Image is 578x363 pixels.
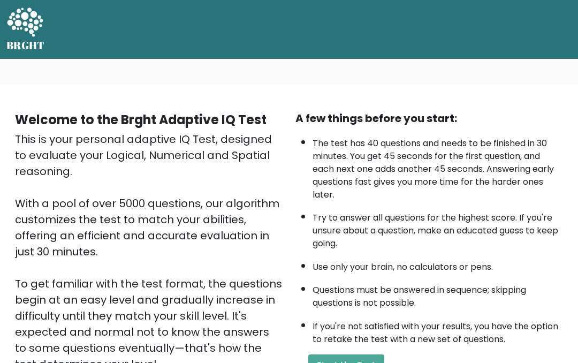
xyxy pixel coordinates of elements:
div: A few things before you start: [295,110,563,126]
b: Welcome to the Brght Adaptive IQ Test [15,111,267,128]
li: Questions must be answered in sequence; skipping questions is not possible. [313,278,563,309]
li: Use only your brain, no calculators or pens. [313,255,563,274]
h5: BRGHT [6,39,45,52]
a: BRGHT [6,4,45,55]
li: Try to answer all questions for the highest score. If you're unsure about a question, make an edu... [313,206,563,250]
li: If you're not satisfied with your results, you have the option to retake the test with a new set ... [313,315,563,346]
li: The test has 40 questions and needs to be finished in 30 minutes. You get 45 seconds for the firs... [313,132,563,201]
